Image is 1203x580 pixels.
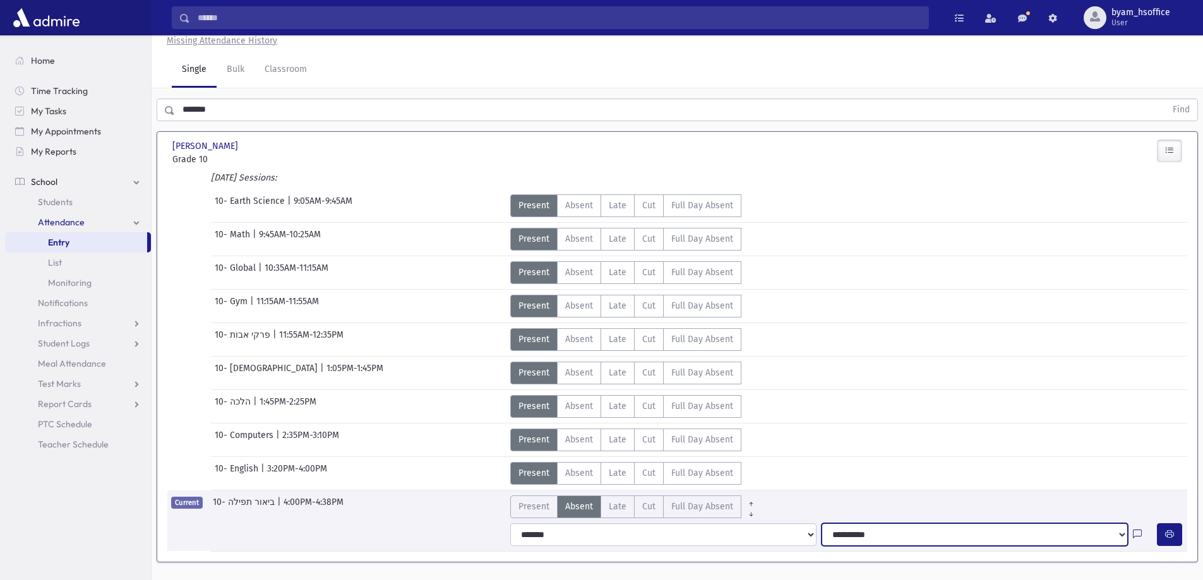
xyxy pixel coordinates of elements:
span: 11:55AM-12:35PM [279,328,344,351]
span: Infractions [38,317,81,329]
a: Infractions [5,313,151,333]
a: School [5,172,151,192]
span: Cut [642,333,655,346]
span: Absent [565,232,593,246]
span: byam_hsoffice [1111,8,1170,18]
span: | [277,495,284,518]
span: Notifications [38,297,88,309]
span: Entry [48,237,69,248]
span: Present [518,433,549,446]
span: Full Day Absent [671,333,733,346]
a: Attendance [5,212,151,232]
span: 11:15AM-11:55AM [256,295,319,317]
a: All Prior [741,495,761,506]
span: Late [609,466,626,480]
span: Full Day Absent [671,500,733,513]
span: 10- פרקי אבות [215,328,273,351]
a: Notifications [5,293,151,313]
span: Monitoring [48,277,92,288]
a: Students [5,192,151,212]
button: Find [1165,99,1197,121]
span: Test Marks [38,378,81,389]
span: | [320,362,326,384]
span: Late [609,299,626,312]
a: Time Tracking [5,81,151,101]
div: AttTypes [510,395,741,418]
span: Report Cards [38,398,92,410]
div: AttTypes [510,495,761,518]
span: 10- Gym [215,295,250,317]
span: Present [518,299,549,312]
div: AttTypes [510,462,741,485]
span: Grade 10 [172,153,330,166]
span: PTC Schedule [38,418,92,430]
span: 9:05AM-9:45AM [294,194,352,217]
span: Late [609,199,626,212]
div: AttTypes [510,194,741,217]
span: Cut [642,299,655,312]
span: | [273,328,279,351]
span: Absent [565,266,593,279]
a: My Appointments [5,121,151,141]
a: Teacher Schedule [5,434,151,454]
a: Bulk [217,52,254,88]
span: 10- Earth Science [215,194,287,217]
span: 1:45PM-2:25PM [260,395,316,418]
span: Absent [565,199,593,212]
i: [DATE] Sessions: [211,172,277,183]
u: Missing Attendance History [167,35,277,46]
a: My Tasks [5,101,151,121]
span: Full Day Absent [671,266,733,279]
span: Cut [642,433,655,446]
span: Present [518,399,549,413]
span: | [258,261,265,284]
span: Attendance [38,216,85,228]
a: Single [172,52,217,88]
span: My Appointments [31,126,101,137]
span: Full Day Absent [671,466,733,480]
span: Present [518,500,549,513]
span: Time Tracking [31,85,88,97]
span: Cut [642,232,655,246]
span: Absent [565,333,593,346]
span: 10- ביאור תפילה [213,495,277,518]
span: My Tasks [31,105,66,117]
span: Cut [642,500,655,513]
a: Test Marks [5,374,151,394]
span: Current [171,497,203,509]
a: Home [5,50,151,71]
span: Student Logs [38,338,90,349]
span: | [261,462,267,485]
input: Search [190,6,928,29]
span: 10- Computers [215,429,276,451]
span: Present [518,466,549,480]
div: AttTypes [510,328,741,351]
span: Cut [642,399,655,413]
div: AttTypes [510,295,741,317]
span: Home [31,55,55,66]
span: Teacher Schedule [38,439,109,450]
img: AdmirePro [10,5,83,30]
span: | [276,429,282,451]
a: Report Cards [5,394,151,414]
span: Absent [565,466,593,480]
span: 3:20PM-4:00PM [267,462,327,485]
a: Student Logs [5,333,151,353]
a: Monitoring [5,273,151,293]
span: Absent [565,433,593,446]
span: Cut [642,266,655,279]
div: AttTypes [510,362,741,384]
span: [PERSON_NAME] [172,139,241,153]
span: School [31,176,57,187]
span: Absent [565,299,593,312]
span: Meal Attendance [38,358,106,369]
span: 9:45AM-10:25AM [259,228,321,251]
span: Absent [565,399,593,413]
div: AttTypes [510,261,741,284]
span: Full Day Absent [671,299,733,312]
span: Full Day Absent [671,433,733,446]
span: My Reports [31,146,76,157]
span: Late [609,500,626,513]
span: | [287,194,294,217]
span: Late [609,333,626,346]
